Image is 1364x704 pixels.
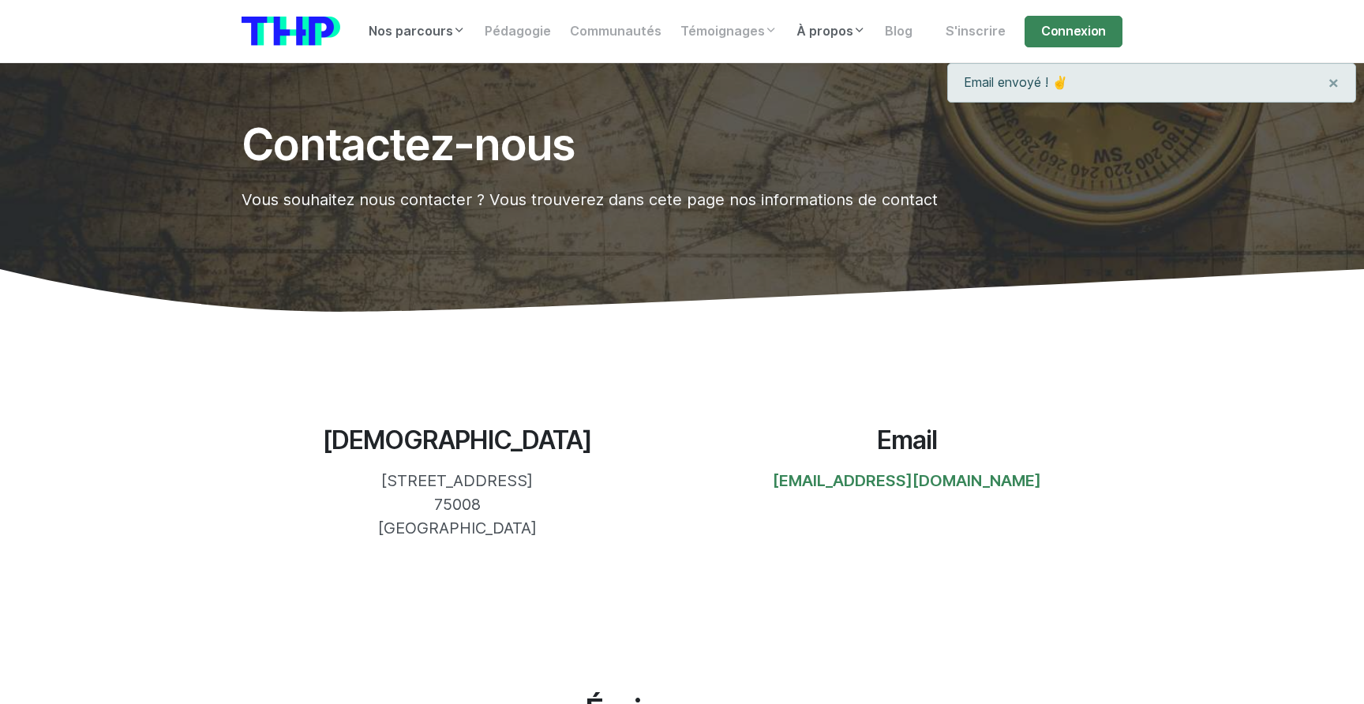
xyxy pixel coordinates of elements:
[787,16,875,47] a: À propos
[359,16,475,47] a: Nos parcours
[947,63,1356,103] div: Email envoyé ! ✌️
[1328,71,1340,94] span: ×
[671,16,787,47] a: Témoignages
[875,16,922,47] a: Blog
[691,425,1122,455] h3: Email
[378,471,537,537] span: [STREET_ADDRESS] 75008 [GEOGRAPHIC_DATA]
[936,16,1015,47] a: S'inscrire
[242,188,972,212] p: Vous souhaitez nous contacter ? Vous trouverez dans cete page nos informations de contact
[242,425,673,455] h3: [DEMOGRAPHIC_DATA]
[560,16,671,47] a: Communautés
[1312,64,1355,102] button: Close
[475,16,560,47] a: Pédagogie
[242,17,340,46] img: logo
[1025,16,1122,47] a: Connexion
[773,471,1041,490] a: [EMAIL_ADDRESS][DOMAIN_NAME]
[242,120,972,169] h1: Contactez-nous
